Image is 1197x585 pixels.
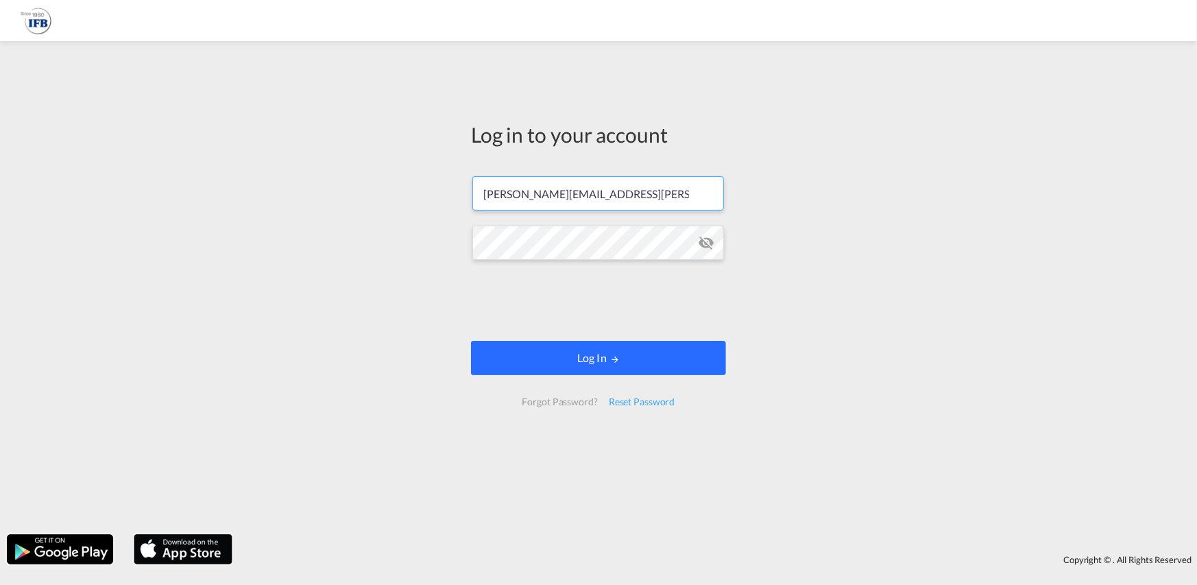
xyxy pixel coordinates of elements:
[5,533,114,566] img: google.png
[698,235,714,251] md-icon: icon-eye-off
[494,274,703,327] iframe: reCAPTCHA
[239,548,1197,571] div: Copyright © . All Rights Reserved
[603,390,681,414] div: Reset Password
[21,5,51,36] img: b628ab10256c11eeb52753acbc15d091.png
[471,341,726,375] button: LOGIN
[472,176,724,211] input: Enter email/phone number
[471,120,726,149] div: Log in to your account
[132,533,234,566] img: apple.png
[516,390,603,414] div: Forgot Password?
